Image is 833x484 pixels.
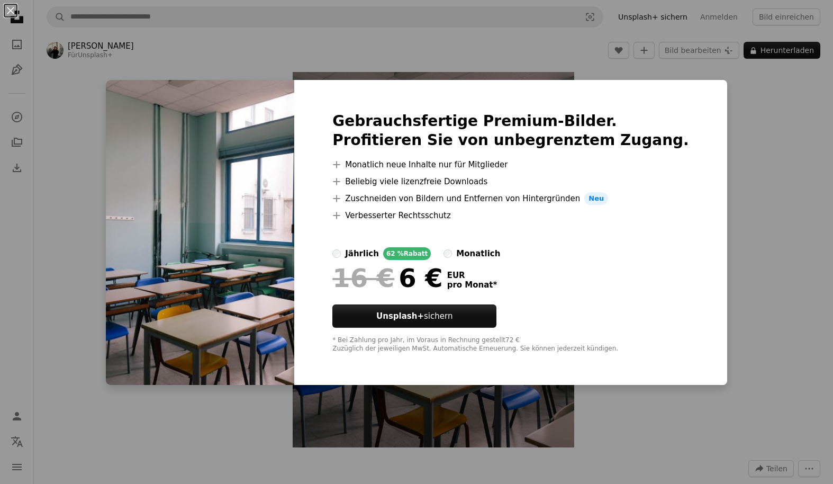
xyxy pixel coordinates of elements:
li: Monatlich neue Inhalte nur für Mitglieder [332,158,689,171]
li: Beliebig viele lizenzfreie Downloads [332,175,689,188]
input: monatlich [443,249,452,258]
li: Verbesserter Rechtsschutz [332,209,689,222]
span: 16 € [332,264,394,292]
h2: Gebrauchsfertige Premium-Bilder. Profitieren Sie von unbegrenztem Zugang. [332,112,689,150]
div: 6 € [332,264,442,292]
span: EUR [447,271,497,280]
span: pro Monat * [447,280,497,290]
span: Neu [584,192,608,205]
input: jährlich62 %Rabatt [332,249,341,258]
li: Zuschneiden von Bildern und Entfernen von Hintergründen [332,192,689,205]
div: jährlich [345,247,379,260]
div: monatlich [456,247,500,260]
button: Unsplash+sichern [332,304,496,328]
div: 62 % Rabatt [383,247,431,260]
div: * Bei Zahlung pro Jahr, im Voraus in Rechnung gestellt 72 € Zuzüglich der jeweiligen MwSt. Automa... [332,336,689,353]
img: premium_photo-1671070687934-a2f29c9f05c6 [106,80,294,385]
strong: Unsplash+ [376,311,424,321]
